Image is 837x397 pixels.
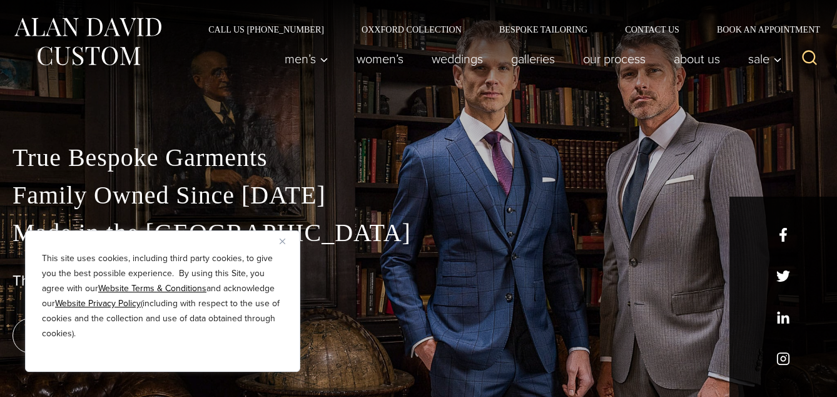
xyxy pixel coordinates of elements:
p: This site uses cookies, including third party cookies, to give you the best possible experience. ... [42,251,283,341]
a: weddings [418,46,497,71]
a: Website Privacy Policy [55,297,141,310]
a: Contact Us [606,25,698,34]
a: Bespoke Tailoring [480,25,606,34]
img: Alan David Custom [13,14,163,70]
p: True Bespoke Garments Family Owned Since [DATE] Made in the [GEOGRAPHIC_DATA] [13,139,824,252]
a: Website Terms & Conditions [98,282,206,295]
a: Call Us [PHONE_NUMBER] [190,25,343,34]
a: Galleries [497,46,569,71]
a: About Us [660,46,734,71]
img: Close [280,239,285,244]
nav: Secondary Navigation [190,25,824,34]
a: Our Process [569,46,660,71]
a: Women’s [343,46,418,71]
h1: The Best Custom Suits NYC Has to Offer [13,272,824,290]
a: Oxxford Collection [343,25,480,34]
span: Men’s [285,53,328,65]
nav: Primary Navigation [271,46,789,71]
a: book an appointment [13,318,188,353]
a: Book an Appointment [698,25,824,34]
button: Close [280,234,295,249]
button: View Search Form [794,44,824,74]
span: Sale [748,53,782,65]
